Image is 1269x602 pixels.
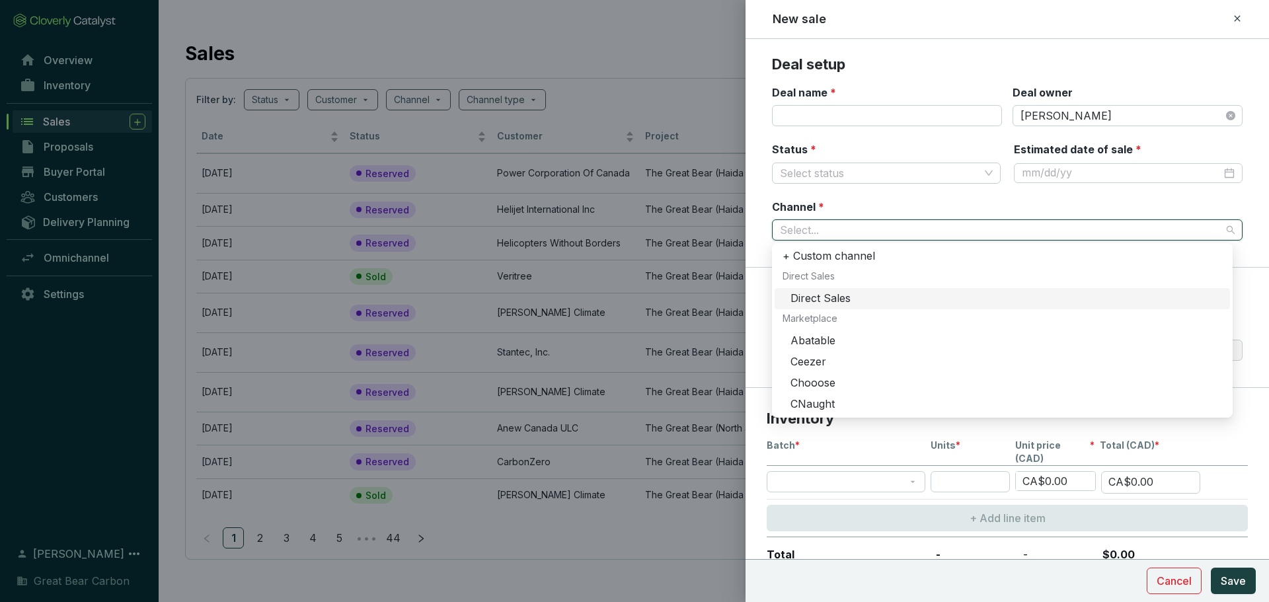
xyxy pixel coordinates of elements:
div: CNaught [790,397,1222,412]
p: Units [931,439,1010,465]
span: Cancel [1157,573,1192,589]
div: Chooose [790,376,1222,391]
div: Abatable [775,330,1230,352]
span: close-circle [1226,111,1235,120]
p: $0.00 [1100,548,1196,573]
label: Status [772,142,816,157]
h2: New sale [773,11,826,28]
span: Save [1221,573,1246,589]
div: + Custom channel [783,249,1222,264]
div: Direct Sales [790,291,1222,306]
div: Ceezer [775,352,1230,373]
button: + Add line item [767,505,1248,531]
p: Inventory [767,409,1248,429]
button: Save [1211,568,1256,594]
div: + Custom channel [775,246,1230,267]
div: CNaught [775,394,1230,415]
label: Estimated date of sale [1014,142,1141,157]
button: Cancel [1147,568,1202,594]
p: Deal setup [772,55,1243,75]
div: Direct Sales [775,267,1230,288]
div: Chooose [775,373,1230,394]
div: Marketplace [775,309,1230,330]
p: - [1023,548,1095,562]
label: Deal owner [1013,85,1073,100]
input: mm/dd/yy [1022,166,1221,180]
div: Abatable [790,334,1222,348]
span: Dani Warren [1020,106,1235,126]
p: Batch [767,439,925,465]
div: Ceezer [790,355,1222,369]
p: - [931,548,1010,573]
label: Channel [772,200,824,214]
label: Deal name [772,85,836,100]
span: Unit price (CAD) [1015,439,1090,465]
p: Total [767,548,925,573]
div: Direct Sales [775,288,1230,309]
span: Total (CAD) [1100,439,1155,452]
